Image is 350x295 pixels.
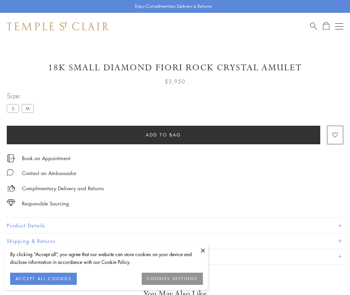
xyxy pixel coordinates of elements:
[7,62,343,74] h1: 18K Small Diamond Fiori Rock Crystal Amulet
[335,22,343,30] button: Open navigation
[7,169,14,176] img: MessageIcon-01_2.svg
[22,169,76,177] div: Contact an Ambassador
[7,104,19,113] label: S
[142,273,203,285] button: COOKIES SETTINGS
[10,273,77,285] button: ACCEPT ALL COOKIES
[323,22,329,30] a: Open Shopping Bag
[10,250,203,266] div: By clicking “Accept all”, you agree that our website can store cookies on your device and disclos...
[7,199,15,206] img: icon_sourcing.svg
[146,131,181,139] span: Add to bag
[7,22,109,30] img: Temple St. Clair
[7,154,15,162] img: icon_appointment.svg
[7,218,343,233] button: Product Details
[135,3,212,10] p: Enjoy Complimentary Delivery & Returns
[22,154,70,162] a: Book an Appointment
[22,104,34,113] label: M
[22,199,69,208] div: Responsible Sourcing
[22,184,104,193] p: Complimentary Delivery and Returns
[7,126,320,144] button: Add to bag
[310,22,317,30] a: Search
[7,233,343,249] button: Shipping & Returns
[7,184,15,193] img: icon_delivery.svg
[7,90,37,101] span: Size:
[165,77,185,86] span: $3,950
